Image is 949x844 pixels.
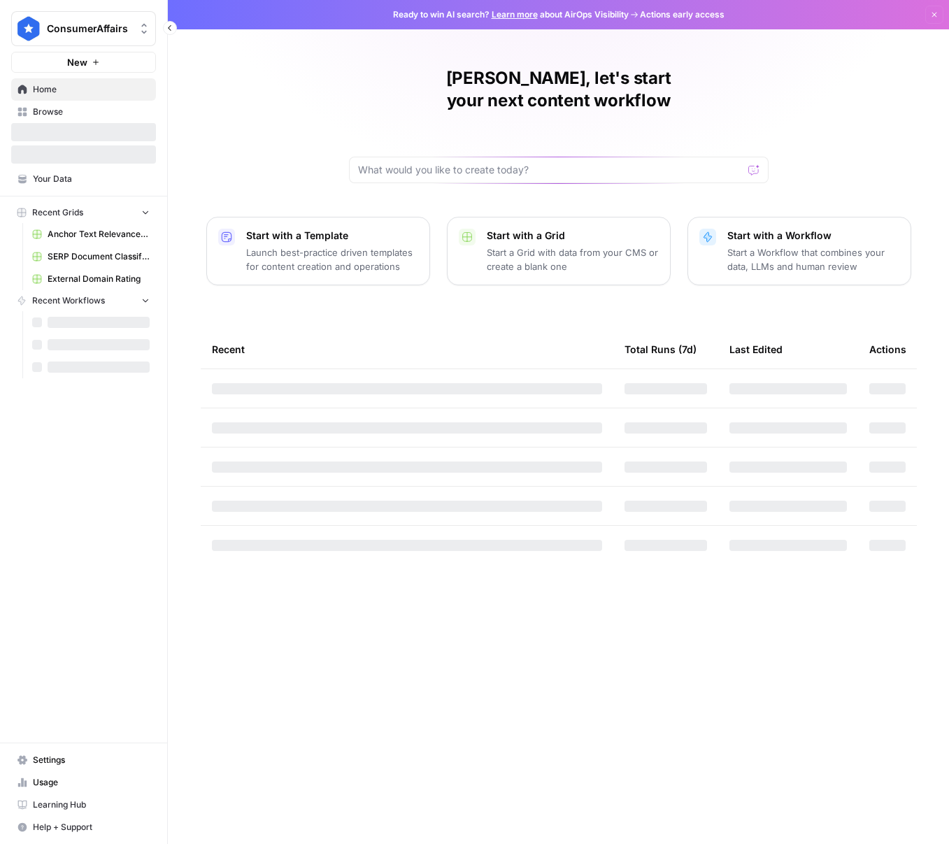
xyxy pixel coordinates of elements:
a: External Domain Rating [26,268,156,290]
a: Anchor Text Relevance Audit [26,223,156,245]
button: Start with a GridStart a Grid with data from your CMS or create a blank one [447,217,671,285]
span: ConsumerAffairs [47,22,131,36]
a: Browse [11,101,156,123]
span: Help + Support [33,821,150,834]
span: Usage [33,776,150,789]
span: SERP Document Classifier [48,250,150,263]
button: Start with a TemplateLaunch best-practice driven templates for content creation and operations [206,217,430,285]
a: Learn more [492,9,538,20]
a: Settings [11,749,156,771]
button: Recent Grids [11,202,156,223]
span: Anchor Text Relevance Audit [48,228,150,241]
p: Start a Workflow that combines your data, LLMs and human review [727,245,899,273]
span: Learning Hub [33,799,150,811]
h1: [PERSON_NAME], let's start your next content workflow [349,67,769,112]
input: What would you like to create today? [358,163,743,177]
span: Browse [33,106,150,118]
img: ConsumerAffairs Logo [16,16,41,41]
p: Start with a Workflow [727,229,899,243]
span: External Domain Rating [48,273,150,285]
div: Last Edited [729,330,783,369]
span: Settings [33,754,150,766]
div: Total Runs (7d) [625,330,697,369]
button: Recent Workflows [11,290,156,311]
p: Start with a Template [246,229,418,243]
span: New [67,55,87,69]
span: Home [33,83,150,96]
button: Help + Support [11,816,156,838]
a: Your Data [11,168,156,190]
button: Workspace: ConsumerAffairs [11,11,156,46]
span: Ready to win AI search? about AirOps Visibility [393,8,629,21]
a: SERP Document Classifier [26,245,156,268]
p: Start a Grid with data from your CMS or create a blank one [487,245,659,273]
span: Actions early access [640,8,725,21]
span: Recent Grids [32,206,83,219]
p: Start with a Grid [487,229,659,243]
p: Launch best-practice driven templates for content creation and operations [246,245,418,273]
button: Start with a WorkflowStart a Workflow that combines your data, LLMs and human review [687,217,911,285]
a: Learning Hub [11,794,156,816]
span: Recent Workflows [32,294,105,307]
a: Usage [11,771,156,794]
a: Home [11,78,156,101]
div: Recent [212,330,602,369]
span: Your Data [33,173,150,185]
div: Actions [869,330,906,369]
button: New [11,52,156,73]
